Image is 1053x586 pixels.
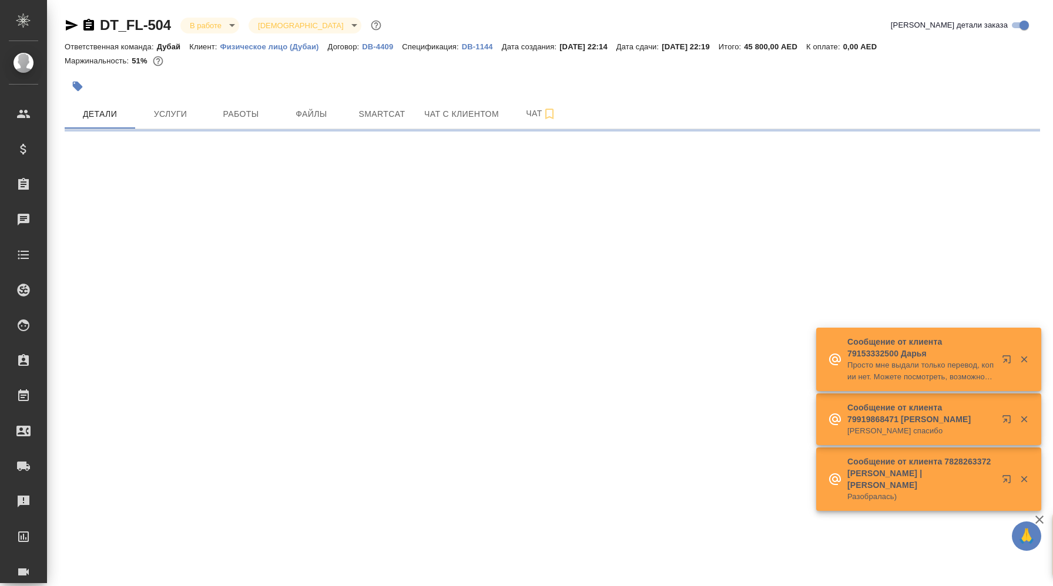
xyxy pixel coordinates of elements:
svg: Подписаться [542,107,556,121]
button: Скопировать ссылку [82,18,96,32]
button: Открыть в новой вкладке [995,407,1023,436]
p: [DATE] 22:19 [662,42,719,51]
p: [PERSON_NAME] спасибо [847,425,994,437]
button: Скопировать ссылку для ЯМессенджера [65,18,79,32]
a: DB-4409 [362,41,402,51]
span: Чат с клиентом [424,107,499,122]
button: Открыть в новой вкладке [995,348,1023,376]
span: [PERSON_NAME] детали заказа [891,19,1008,31]
p: Дубай [157,42,190,51]
p: DB-1144 [462,42,502,51]
p: DB-4409 [362,42,402,51]
button: Открыть в новой вкладке [995,467,1023,496]
p: Физическое лицо (Дубаи) [220,42,328,51]
p: Спецификация: [402,42,461,51]
p: Сообщение от клиента 7828263372 [PERSON_NAME] | [PERSON_NAME] [847,456,994,491]
button: [DEMOGRAPHIC_DATA] [254,21,347,31]
a: DB-1144 [462,41,502,51]
button: Доп статусы указывают на важность/срочность заказа [368,18,384,33]
p: Просто мне выдали только перевод, копии нет. Можете посмотреть, возможно, она осталась у вас? [847,359,994,383]
p: 51% [132,56,150,65]
p: Дата сдачи: [616,42,662,51]
button: Закрыть [1012,414,1036,425]
p: 0,00 AED [843,42,886,51]
button: Закрыть [1012,354,1036,365]
p: Ответственная команда: [65,42,157,51]
span: Детали [72,107,128,122]
p: [DATE] 22:14 [559,42,616,51]
p: Клиент: [189,42,220,51]
button: Закрыть [1012,474,1036,484]
button: 21390.00 AED; [150,53,166,69]
p: Сообщение от клиента 79153332500 Дарья [847,336,994,359]
p: Итого: [719,42,744,51]
p: Сообщение от клиента 79919868471 [PERSON_NAME] [847,402,994,425]
p: Маржинальность: [65,56,132,65]
a: Физическое лицо (Дубаи) [220,41,328,51]
span: Работы [213,107,269,122]
button: В работе [186,21,225,31]
span: Услуги [142,107,199,122]
p: К оплате: [806,42,843,51]
p: Договор: [328,42,363,51]
span: Чат [513,106,569,121]
span: Smartcat [354,107,410,122]
div: В работе [249,18,361,33]
p: Дата создания: [502,42,559,51]
span: Файлы [283,107,340,122]
div: В работе [180,18,239,33]
p: Разобралась) [847,491,994,503]
button: Добавить тэг [65,73,90,99]
p: 45 800,00 AED [744,42,806,51]
a: DT_FL-504 [100,17,171,33]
